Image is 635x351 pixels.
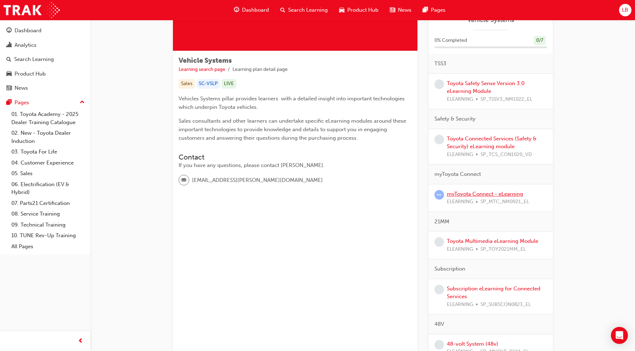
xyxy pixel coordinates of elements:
div: Analytics [15,41,36,49]
span: car-icon [339,6,344,15]
div: SC-VSLP [196,79,220,89]
a: All Pages [9,241,88,252]
div: News [15,84,28,92]
button: LB [619,4,631,16]
span: pages-icon [423,6,428,15]
div: If you have any questions, please contact [PERSON_NAME]. [179,161,412,169]
span: car-icon [6,71,12,77]
span: pages-icon [6,100,12,106]
span: Search Learning [288,6,328,14]
div: Open Intercom Messenger [611,327,628,344]
span: guage-icon [6,28,12,34]
span: ELEARNING [447,198,473,206]
span: Safety & Security [434,115,476,123]
span: news-icon [390,6,395,15]
a: 10. TUNE Rev-Up Training [9,230,88,241]
a: Subscription eLearning for Connected Services [447,285,540,300]
span: Vehicles Systems pillar provides learners with a detailed insight into important technologies whi... [179,95,406,110]
span: ELEARNING [447,245,473,253]
span: learningRecordVerb_NONE-icon [434,237,444,247]
div: Search Learning [14,55,54,63]
span: ELEARNING [447,95,473,104]
span: SP_MTC_NM0921_EL [481,198,529,206]
span: 48V [434,320,444,328]
button: Pages [3,96,88,109]
span: learningRecordVerb_NONE-icon [434,135,444,144]
span: News [398,6,411,14]
span: chart-icon [6,42,12,49]
span: [EMAIL_ADDRESS][PERSON_NAME][DOMAIN_NAME] [192,176,323,184]
span: ELEARNING [447,151,473,159]
a: 04. Customer Experience [9,157,88,168]
span: SP_TCS_CON1020_VD [481,151,532,159]
li: Learning plan detail page [232,66,288,74]
div: 0 / 7 [534,36,546,45]
span: email-icon [181,176,186,185]
a: Toyota Multimedia eLearning Module [447,238,538,244]
a: 48-volt System (48v) [447,341,498,347]
span: 21MM [434,218,449,226]
span: TSS3 [434,60,446,68]
span: learningRecordVerb_NONE-icon [434,340,444,350]
span: Product Hub [347,6,378,14]
span: SP_SUBSCON0823_EL [481,301,531,309]
a: Analytics [3,39,88,52]
span: ELEARNING [447,301,473,309]
button: DashboardAnalyticsSearch LearningProduct HubNews [3,23,88,96]
div: Sales [179,79,195,89]
a: guage-iconDashboard [228,3,275,17]
a: 01. Toyota Academy - 2025 Dealer Training Catalogue [9,109,88,128]
a: car-iconProduct Hub [333,3,384,17]
span: 0 % Completed [434,37,467,45]
span: myToyota Connect [434,170,481,178]
a: 09. Technical Training [9,219,88,230]
a: 03. Toyota For Life [9,146,88,157]
a: 06. Electrification (EV & Hybrid) [9,179,88,198]
div: Pages [15,99,29,107]
span: prev-icon [78,337,83,346]
span: SP_TSSV3_NM1022_EL [481,95,532,104]
a: 08. Service Training [9,208,88,219]
span: up-icon [80,98,85,107]
img: Trak [4,2,60,18]
span: news-icon [6,85,12,91]
a: myToyota Connect - eLearning [447,191,523,197]
div: Product Hub [15,70,46,78]
span: Vehicle Systems [179,56,232,65]
span: Subscription [434,265,465,273]
span: Sales consultants and other learners can undertake specific eLearning modules around these import... [179,118,408,141]
a: pages-iconPages [417,3,451,17]
span: learningRecordVerb_ATTEMPT-icon [434,190,444,200]
a: 05. Sales [9,168,88,179]
a: Toyota Safety Sense Version 3.0 eLearning Module [447,80,524,95]
span: search-icon [280,6,285,15]
a: 07. Parts21 Certification [9,198,88,209]
div: LIVE [221,79,236,89]
a: News [3,82,88,95]
a: Search Learning [3,53,88,66]
span: guage-icon [234,6,239,15]
span: Pages [431,6,445,14]
div: Dashboard [15,27,41,35]
span: SP_TOY2021MM_EL [481,245,526,253]
a: 02. New - Toyota Dealer Induction [9,128,88,146]
span: learningRecordVerb_NONE-icon [434,79,444,89]
a: news-iconNews [384,3,417,17]
span: LB [622,6,628,14]
span: Dashboard [242,6,269,14]
a: Toyota Connected Services (Safety & Security) eLearning module [447,135,536,150]
a: Product Hub [3,67,88,80]
span: learningRecordVerb_NONE-icon [434,285,444,294]
a: search-iconSearch Learning [275,3,333,17]
h3: Contact [179,153,412,161]
a: Dashboard [3,24,88,37]
span: search-icon [6,56,11,63]
a: Learning search page [179,66,225,72]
